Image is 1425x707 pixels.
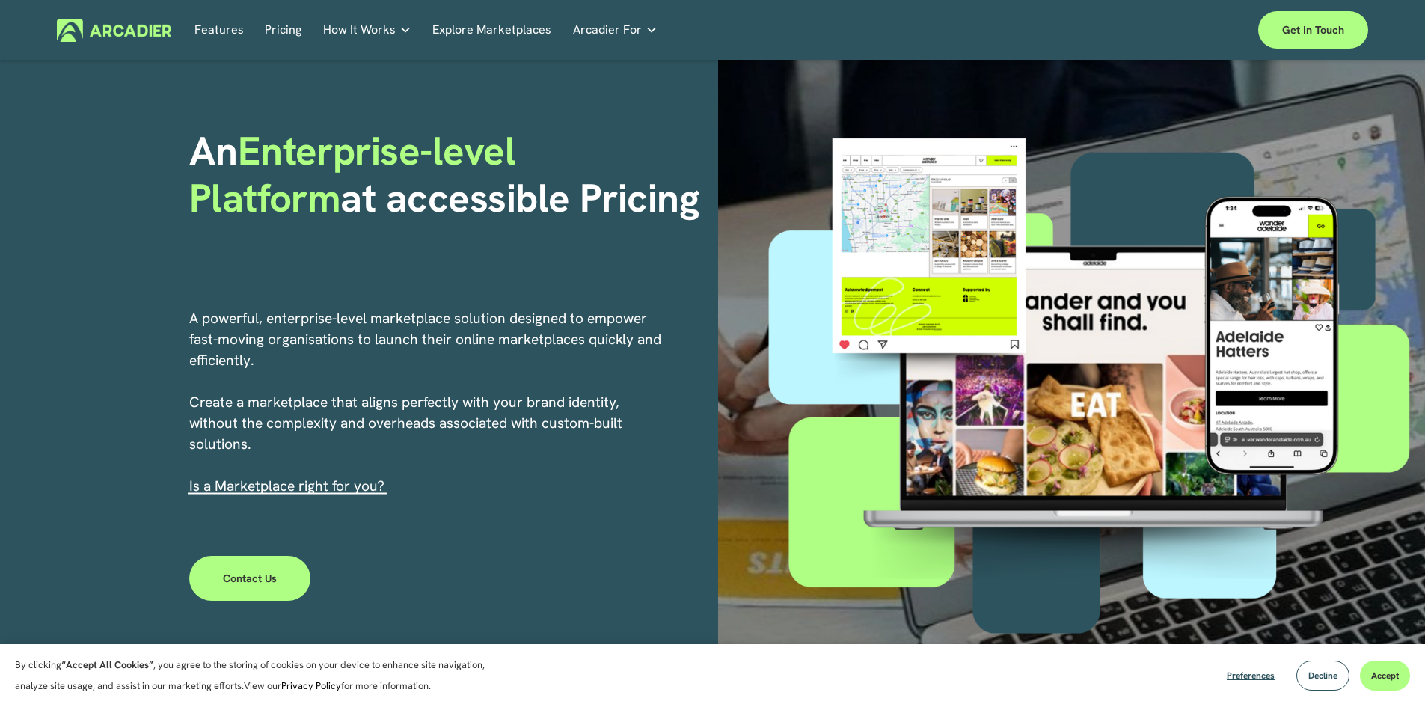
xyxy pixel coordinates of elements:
[1258,11,1368,49] a: Get in touch
[189,308,664,497] p: A powerful, enterprise-level marketplace solution designed to empower fast-moving organisations t...
[193,477,384,495] a: s a Marketplace right for you?
[1350,635,1425,707] div: Chat-Widget
[15,655,501,697] p: By clicking , you agree to the storing of cookies on your device to enhance site navigation, anal...
[1216,661,1286,691] button: Preferences
[573,19,658,42] a: folder dropdown
[1227,670,1275,682] span: Preferences
[1308,670,1337,682] span: Decline
[323,19,411,42] a: folder dropdown
[432,19,551,42] a: Explore Marketplaces
[323,19,396,40] span: How It Works
[57,19,171,42] img: Arcadier
[189,477,384,495] span: I
[1296,661,1349,691] button: Decline
[189,556,311,601] a: Contact Us
[573,19,642,40] span: Arcadier For
[189,125,526,223] span: Enterprise-level Platform
[61,658,153,671] strong: “Accept All Cookies”
[281,679,341,692] a: Privacy Policy
[189,128,708,221] h1: An at accessible Pricing
[1350,635,1425,707] iframe: Chat Widget
[194,19,244,42] a: Features
[265,19,301,42] a: Pricing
